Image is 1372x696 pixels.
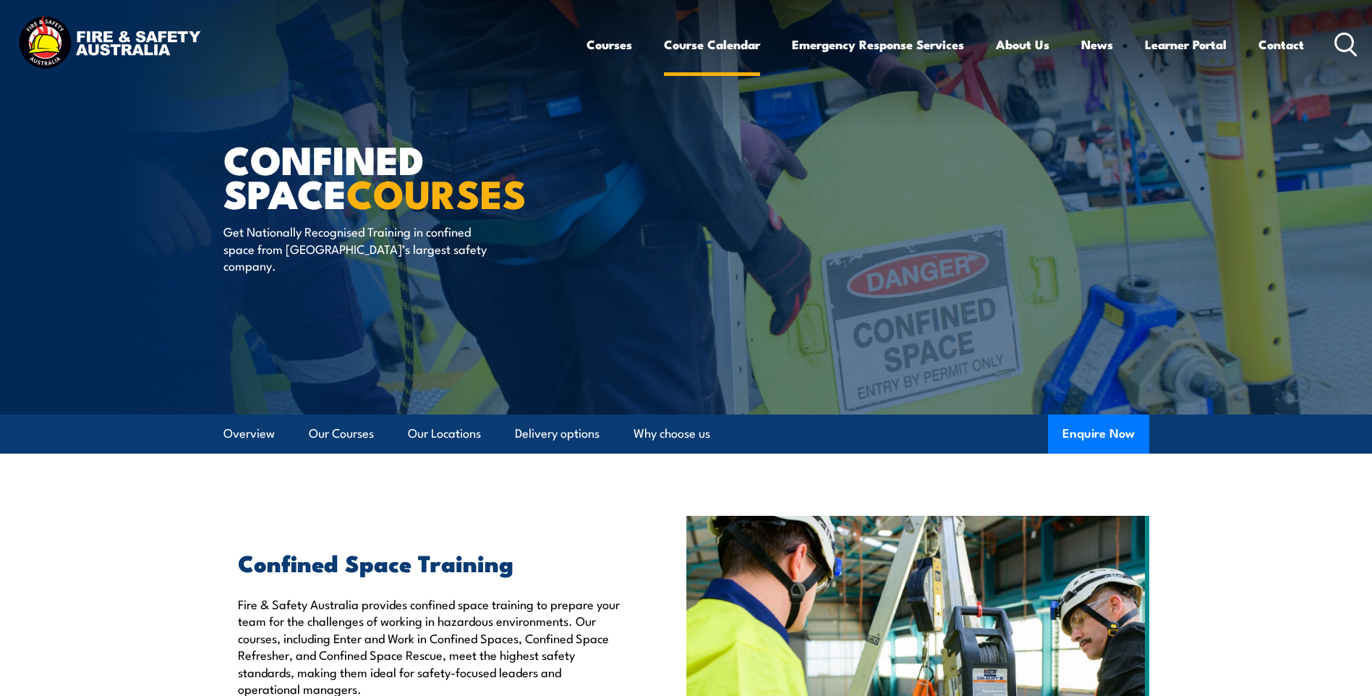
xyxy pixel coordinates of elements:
a: News [1081,25,1113,64]
a: Our Locations [408,415,481,453]
strong: COURSES [346,162,527,222]
h1: Confined Space [223,142,581,209]
p: Get Nationally Recognised Training in confined space from [GEOGRAPHIC_DATA]’s largest safety comp... [223,223,487,273]
a: Why choose us [634,415,710,453]
a: About Us [996,25,1049,64]
a: Our Courses [309,415,374,453]
button: Enquire Now [1048,415,1149,454]
a: Delivery options [515,415,600,453]
a: Contact [1258,25,1304,64]
a: Learner Portal [1145,25,1227,64]
a: Courses [587,25,632,64]
a: Course Calendar [664,25,760,64]
a: Emergency Response Services [792,25,964,64]
h2: Confined Space Training [238,552,620,572]
a: Overview [223,415,275,453]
